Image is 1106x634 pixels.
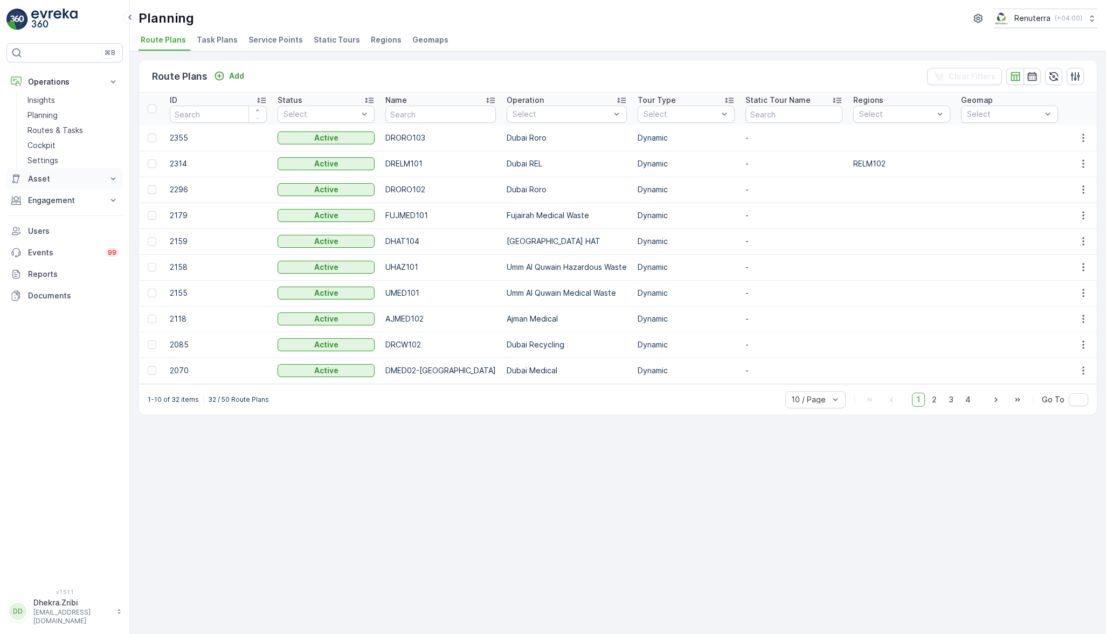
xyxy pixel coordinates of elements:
span: v 1.51.1 [6,589,123,595]
p: 2118 [170,313,267,324]
p: 32 / 50 Route Plans [208,395,269,404]
p: 2355 [170,133,267,143]
div: DD [9,603,26,620]
p: Dynamic [638,133,735,143]
div: Toggle Row Selected [148,289,156,297]
p: Static Tour Name [745,95,811,106]
a: Routes & Tasks [23,123,123,138]
p: - [745,313,842,324]
div: Toggle Row Selected [148,211,156,220]
p: Dynamic [638,313,735,324]
button: Active [278,261,375,274]
p: Route Plans [152,69,208,84]
p: DRORO103 [385,133,496,143]
p: Engagement [28,195,101,206]
p: DRORO102 [385,184,496,195]
p: Settings [27,155,58,166]
p: 2158 [170,262,267,273]
span: Service Points [248,34,303,45]
div: Toggle Row Selected [148,237,156,246]
p: - [745,339,842,350]
span: 1 [912,393,925,407]
button: Renuterra(+04:00) [993,9,1097,28]
p: Select [284,109,358,120]
p: Select [644,109,718,120]
p: Routes & Tasks [27,125,83,136]
p: Name [385,95,407,106]
p: Status [278,95,302,106]
span: Geomaps [412,34,448,45]
p: Fujairah Medical Waste [507,210,627,221]
img: Screenshot_2024-07-26_at_13.33.01.png [993,12,1010,24]
div: Toggle Row Selected [148,185,156,194]
p: Dubai Recycling [507,339,627,350]
span: Task Plans [197,34,238,45]
div: Toggle Row Selected [148,159,156,168]
p: Active [314,133,338,143]
p: Active [314,210,338,221]
p: 2070 [170,365,267,376]
p: [GEOGRAPHIC_DATA] HAT [507,236,627,247]
p: Active [314,288,338,298]
p: Cockpit [27,140,56,151]
div: Toggle Row Selected [148,263,156,271]
p: Planning [139,10,194,27]
button: Active [278,287,375,299]
img: logo_light-DOdMpM7g.png [31,9,78,30]
a: Users [6,220,123,242]
p: Dhekra.Zribi [33,597,111,608]
a: Insights [23,93,123,108]
button: Active [278,157,375,170]
p: ( +04:00 ) [1055,14,1082,23]
p: Clear Filters [949,71,996,82]
p: Select [967,109,1041,120]
p: Users [28,226,119,236]
a: Planning [23,108,123,123]
input: Search [385,106,496,123]
button: Add [210,69,248,82]
p: Umm Al Quwain Hazardous Waste [507,262,627,273]
p: DHAT104 [385,236,496,247]
p: Planning [27,110,58,121]
p: DRCW102 [385,339,496,350]
span: Go To [1042,394,1064,405]
p: Active [314,184,338,195]
p: Geomap [961,95,993,106]
span: Route Plans [141,34,186,45]
p: Active [314,262,338,273]
p: Select [513,109,610,120]
p: FUJMED101 [385,210,496,221]
p: - [745,288,842,298]
p: Asset [28,173,101,184]
button: Active [278,338,375,351]
p: Regions [853,95,883,106]
p: - [745,158,842,169]
button: Active [278,364,375,377]
span: 4 [960,393,976,407]
p: 1-10 of 32 items [148,395,199,404]
p: DRELM101 [385,158,496,169]
p: UHAZ101 [385,262,496,273]
p: Dynamic [638,210,735,221]
span: Static Tours [314,34,360,45]
p: 2179 [170,210,267,221]
p: 2314 [170,158,267,169]
p: Ajman Medical [507,313,627,324]
p: Dynamic [638,236,735,247]
button: Active [278,183,375,196]
p: 2296 [170,184,267,195]
p: - [745,262,842,273]
p: Active [314,236,338,247]
p: Dynamic [638,288,735,298]
button: Active [278,131,375,144]
button: Asset [6,168,123,190]
p: Active [314,339,338,350]
p: Documents [28,290,119,301]
p: Active [314,158,338,169]
button: Operations [6,71,123,93]
p: Dynamic [638,339,735,350]
p: DMED02-[GEOGRAPHIC_DATA] [385,365,496,376]
p: Select [859,109,934,120]
p: Tour Type [638,95,676,106]
div: Toggle Row Selected [148,134,156,142]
